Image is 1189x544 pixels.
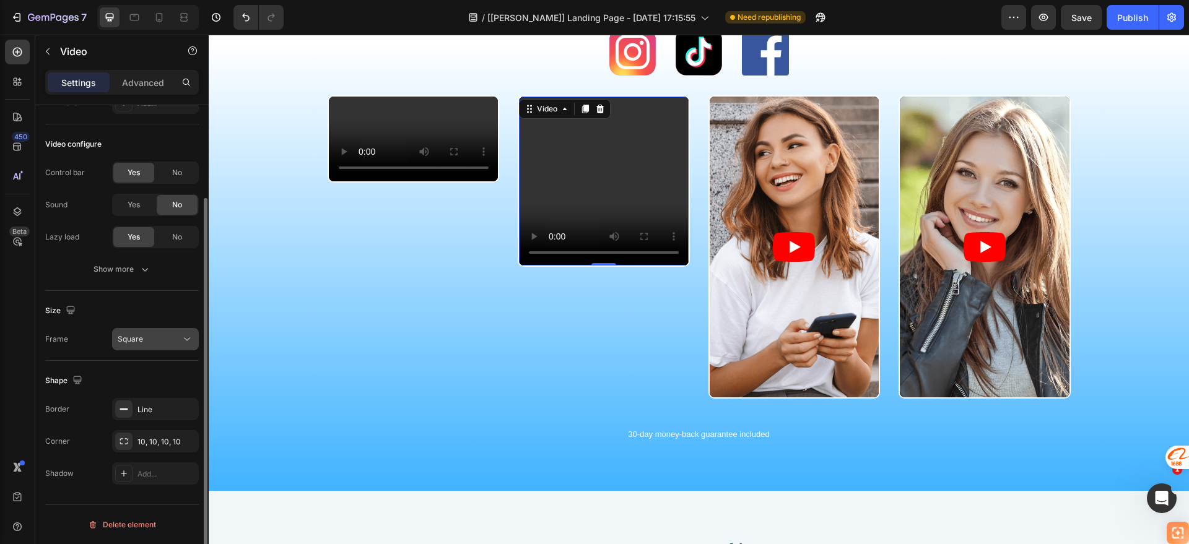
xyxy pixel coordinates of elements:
div: 10, 10, 10, 10 [137,436,196,447]
span: No [172,167,182,178]
div: Border [45,404,69,415]
button: Save [1061,5,1102,30]
p: 30-day money-back guarantee included [120,395,861,405]
button: Play [755,197,797,227]
div: Shape [45,373,85,389]
span: Yes [128,167,140,178]
span: 1 [1172,465,1182,475]
button: Show more [45,258,199,280]
div: Lazy load [45,231,79,243]
p: 7 [81,10,87,25]
div: Delete element [88,517,156,532]
img: logo_orange.svg [20,20,30,30]
button: Play [564,197,606,227]
span: Save [1071,12,1092,23]
div: Add... [137,468,196,480]
div: Publish [1117,11,1148,24]
img: tab_keywords_by_traffic_grey.svg [123,72,133,82]
div: Sound [45,199,68,210]
div: Shadow [45,468,74,479]
div: Video configure [45,139,102,150]
div: Beta [9,227,30,236]
span: Yes [128,231,140,243]
div: Corner [45,436,70,447]
span: No [172,199,182,210]
div: v 4.0.25 [35,20,61,30]
span: No [172,231,182,243]
div: Keywords by Traffic [137,73,209,81]
div: Domain Overview [47,73,111,81]
p: Settings [61,76,96,89]
h2: De ce Pufti? [252,503,729,532]
img: tab_domain_overview_orange.svg [33,72,43,82]
iframe: Intercom live chat [1147,483,1177,513]
span: Need republishing [738,12,801,23]
span: Yes [128,199,140,210]
p: Video [60,44,165,59]
p: Advanced [122,76,164,89]
button: 7 [5,5,92,30]
div: Domain: [DOMAIN_NAME] [32,32,136,42]
div: Frame [45,334,68,345]
iframe: Design area [209,35,1189,544]
button: Square [112,328,199,350]
img: website_grey.svg [20,32,30,42]
button: Delete element [45,515,199,535]
div: 450 [12,132,30,142]
button: Publish [1107,5,1159,30]
div: Undo/Redo [233,5,284,30]
div: Video [326,69,351,80]
span: [[PERSON_NAME]] Landing Page - [DATE] 17:15:55 [487,11,695,24]
div: Control bar [45,167,85,178]
video: Video [120,62,290,147]
span: Square [118,334,143,343]
video: Video [310,62,480,231]
div: Show more [94,263,151,275]
div: Line [137,404,196,415]
span: / [482,11,485,24]
div: Size [45,303,78,319]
